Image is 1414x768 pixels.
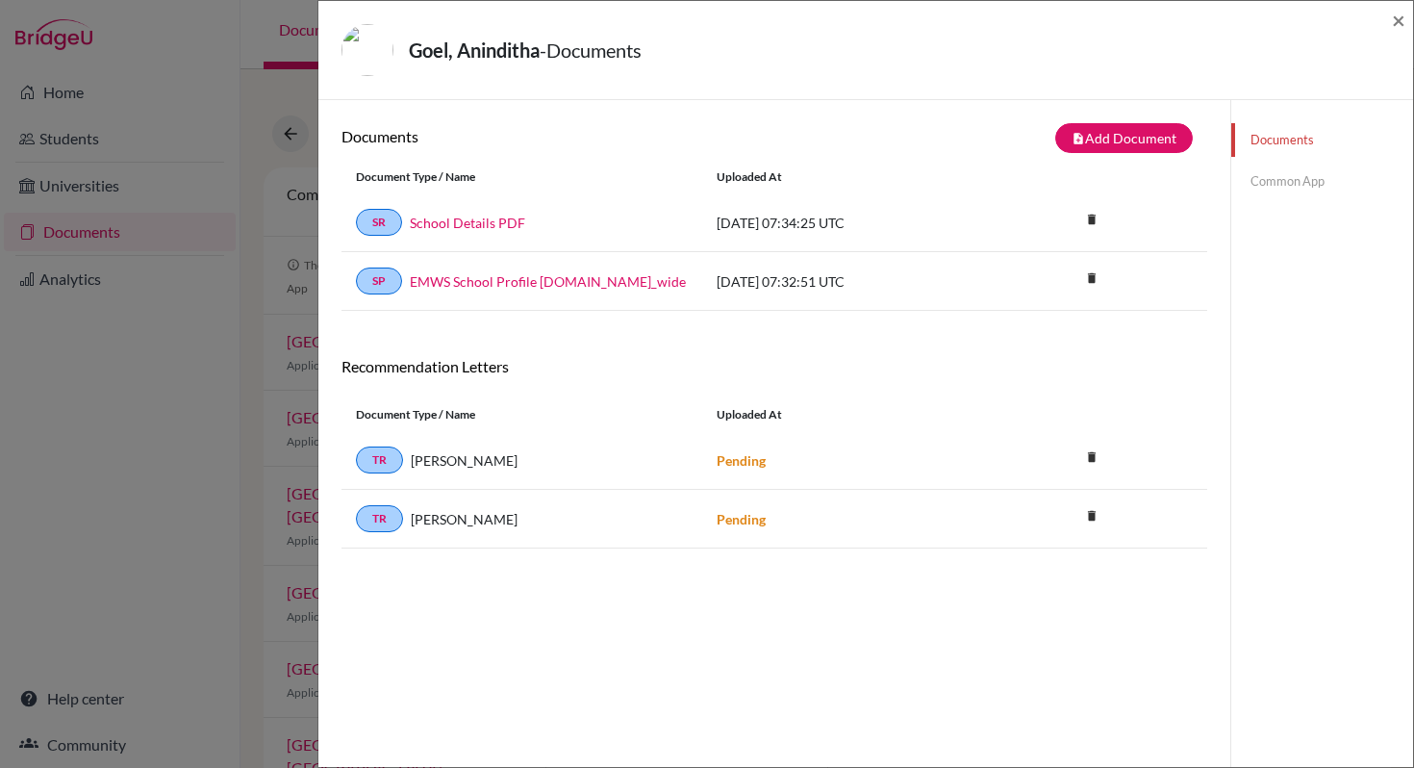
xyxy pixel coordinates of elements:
span: [PERSON_NAME] [411,450,518,471]
a: Common App [1231,165,1413,198]
div: Document Type / Name [341,406,702,423]
strong: Pending [717,511,766,527]
a: delete [1077,504,1106,530]
span: - Documents [540,38,642,62]
div: [DATE] 07:32:51 UTC [702,271,991,292]
span: [PERSON_NAME] [411,509,518,529]
button: note_addAdd Document [1055,123,1193,153]
a: SP [356,268,402,294]
h6: Documents [341,127,774,145]
i: delete [1077,443,1106,472]
a: delete [1077,267,1106,293]
a: delete [1077,208,1106,234]
a: Documents [1231,123,1413,157]
button: Close [1392,9,1405,32]
strong: Pending [717,452,766,469]
div: [DATE] 07:34:25 UTC [702,213,991,233]
div: Uploaded at [702,406,991,423]
a: TR [356,447,403,474]
a: delete [1077,446,1106,472]
a: SR [356,209,402,236]
h6: Recommendation Letters [341,357,1207,375]
i: delete [1077,264,1106,293]
div: Document Type / Name [341,168,702,186]
span: × [1392,6,1405,34]
div: Uploaded at [702,168,991,186]
strong: Goel, Aninditha [409,38,540,62]
i: delete [1077,501,1106,530]
a: TR [356,505,403,532]
i: note_add [1072,132,1085,145]
i: delete [1077,205,1106,234]
a: School Details PDF [410,213,525,233]
a: EMWS School Profile [DOMAIN_NAME]_wide [410,271,686,292]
